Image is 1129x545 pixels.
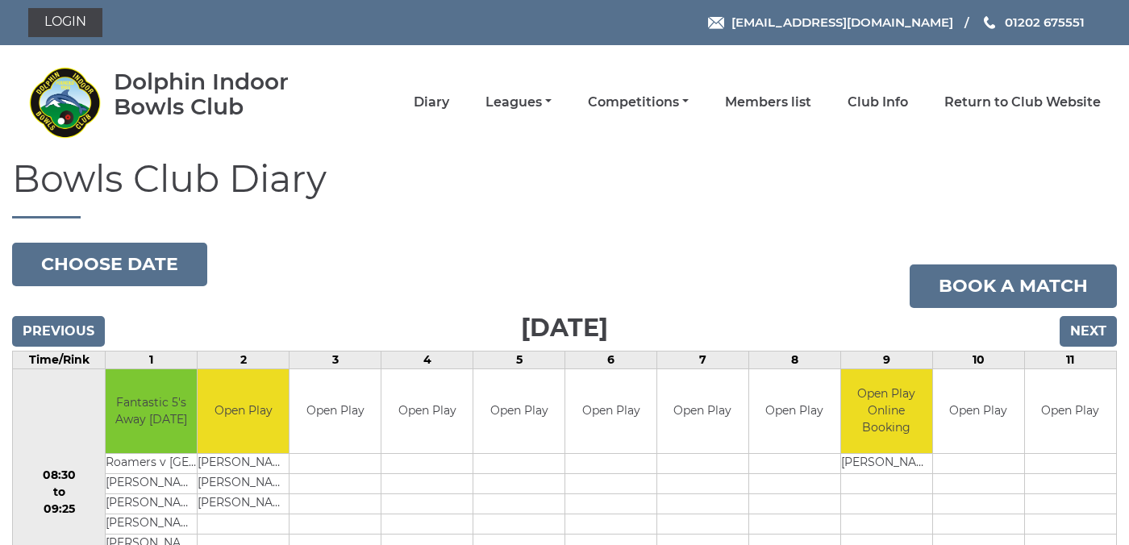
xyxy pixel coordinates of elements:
[28,8,102,37] a: Login
[841,369,932,454] td: Open Play Online Booking
[381,351,473,368] td: 4
[198,369,289,454] td: Open Play
[106,369,197,454] td: Fantastic 5's Away [DATE]
[1024,351,1116,368] td: 11
[106,474,197,494] td: [PERSON_NAME]
[106,351,198,368] td: 1
[12,159,1117,218] h1: Bowls Club Diary
[565,351,657,368] td: 6
[932,351,1024,368] td: 10
[198,494,289,514] td: [PERSON_NAME]
[12,316,105,347] input: Previous
[708,13,953,31] a: Email [EMAIL_ADDRESS][DOMAIN_NAME]
[731,15,953,30] span: [EMAIL_ADDRESS][DOMAIN_NAME]
[588,94,689,111] a: Competitions
[841,454,932,474] td: [PERSON_NAME]
[381,369,473,454] td: Open Play
[114,69,335,119] div: Dolphin Indoor Bowls Club
[840,351,932,368] td: 9
[485,94,552,111] a: Leagues
[749,369,840,454] td: Open Play
[414,94,449,111] a: Diary
[28,66,101,139] img: Dolphin Indoor Bowls Club
[933,369,1024,454] td: Open Play
[565,369,656,454] td: Open Play
[944,94,1101,111] a: Return to Club Website
[473,369,564,454] td: Open Play
[725,94,811,111] a: Members list
[13,351,106,368] td: Time/Rink
[290,351,381,368] td: 3
[12,243,207,286] button: Choose date
[910,264,1117,308] a: Book a match
[1005,15,1085,30] span: 01202 675551
[290,369,381,454] td: Open Play
[198,474,289,494] td: [PERSON_NAME]
[981,13,1085,31] a: Phone us 01202 675551
[106,514,197,535] td: [PERSON_NAME]
[657,369,748,454] td: Open Play
[106,454,197,474] td: Roamers v [GEOGRAPHIC_DATA]
[198,454,289,474] td: [PERSON_NAME]
[198,351,290,368] td: 2
[984,16,995,29] img: Phone us
[1025,369,1116,454] td: Open Play
[657,351,749,368] td: 7
[1060,316,1117,347] input: Next
[748,351,840,368] td: 8
[473,351,565,368] td: 5
[848,94,908,111] a: Club Info
[106,494,197,514] td: [PERSON_NAME]
[708,17,724,29] img: Email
